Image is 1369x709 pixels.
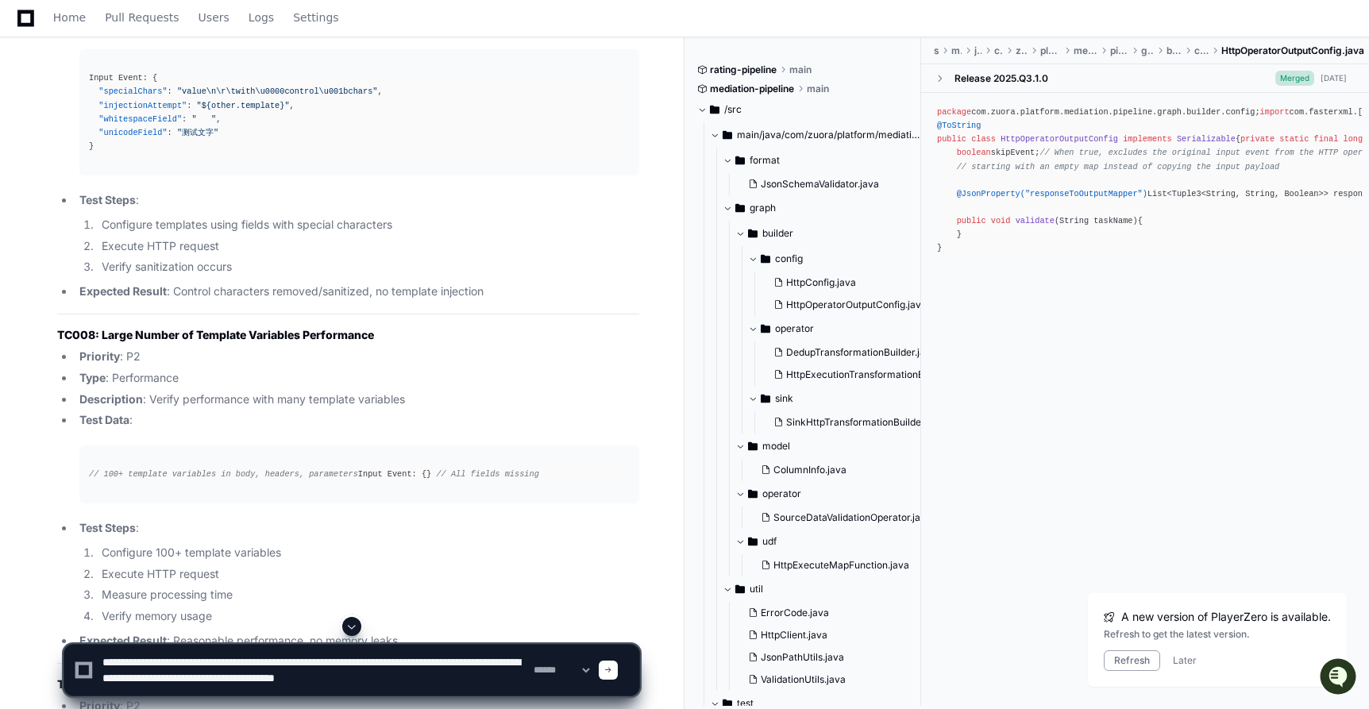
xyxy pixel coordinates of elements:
span: operator [775,322,814,335]
span: zuora [1016,44,1028,57]
span: " " [191,114,216,124]
span: Settings [293,13,338,22]
span: class [971,134,996,144]
span: // starting with an empty map instead of copying the input payload [957,162,1280,171]
span: "specialChars" [98,87,167,96]
button: util [723,576,935,602]
div: Refresh to get the latest version. [1104,628,1331,641]
span: validate [1016,216,1055,225]
span: Logs [249,13,274,22]
span: , [216,114,221,124]
span: "injectionAttempt" [98,101,187,110]
img: 1756235613930-3d25f9e4-fa56-45dd-b3ad-e072dfbd1548 [16,118,44,147]
span: graph [750,202,776,214]
span: platform [1040,44,1061,57]
li: Verify memory usage [97,607,639,626]
span: mediation-pipeline [710,83,794,95]
span: @JsonProperty("responseToOutputMapper") [957,189,1147,198]
span: { [152,73,157,83]
span: graph [1141,44,1154,57]
span: ErrorCode.java [761,607,829,619]
span: import [1260,107,1290,117]
span: Pull Requests [105,13,179,22]
svg: Directory [748,437,758,456]
span: final [1313,134,1338,144]
svg: Directory [761,249,770,268]
span: A new version of PlayerZero is available. [1121,609,1331,625]
svg: Directory [723,125,732,144]
span: config [1194,44,1209,57]
li: : Performance [75,369,639,387]
button: model [735,433,947,459]
button: HttpConfig.java [767,272,951,294]
span: Merged [1275,71,1314,86]
button: builder [735,221,947,246]
li: Configure templates using fields with special characters [97,216,639,234]
button: operator [748,316,960,341]
span: main [951,44,961,57]
span: config [775,252,803,265]
iframe: Open customer support [1318,657,1361,699]
button: DedupTransformationBuilder.java [767,341,963,364]
span: util [750,583,763,595]
button: SinkHttpTransformationBuilder.java [767,411,951,433]
span: model [762,440,790,453]
span: com [994,44,1002,57]
button: sink [748,386,960,411]
button: SourceDataValidationOperator.java [754,507,938,529]
span: // 100+ template variables in body, headers, parameters [89,469,358,479]
li: Execute HTTP request [97,565,639,584]
a: Powered byPylon [112,166,192,179]
strong: Test Data [79,413,129,426]
span: static [1279,134,1309,144]
span: : [168,87,172,96]
span: "unicodeField" [98,128,167,137]
strong: Expected Result [79,284,167,298]
svg: Directory [735,580,745,599]
span: boolean [957,148,991,157]
svg: Directory [735,151,745,170]
strong: Description [79,392,143,406]
span: sink [775,392,793,405]
span: } [89,141,94,151]
span: "${other.template}" [197,101,290,110]
svg: Directory [710,100,719,119]
li: Measure processing time [97,586,639,604]
div: com.zuora.platform.mediation.pipeline.graph.builder.config; com.fasterxml.[PERSON_NAME].annotatio... [937,106,1353,255]
span: , [290,101,295,110]
span: /src [724,103,742,116]
span: SourceDataValidationOperator.java [773,511,931,524]
button: graph [723,195,935,221]
li: : [75,191,639,276]
span: HttpConfig.java [786,276,856,289]
span: format [750,154,780,167]
div: We're available if you need us! [54,134,201,147]
button: format [723,148,935,173]
div: Start new chat [54,118,260,134]
svg: Directory [761,319,770,338]
span: { [422,469,426,479]
strong: Priority [79,349,120,363]
span: builder [762,227,793,240]
span: } [426,469,431,479]
span: public [937,134,966,144]
span: : [182,114,187,124]
span: Users [199,13,229,22]
button: main/java/com/zuora/platform/mediation/pipeline [710,122,922,148]
span: main/java/com/zuora/platform/mediation/pipeline [737,129,922,141]
span: Pylon [158,167,192,179]
span: udf [762,535,777,548]
button: /src [697,97,909,122]
strong: Type [79,371,106,384]
span: package [937,107,971,117]
span: implements [1123,134,1172,144]
span: mediation [1074,44,1097,57]
li: Configure 100+ template variables [97,544,639,562]
button: Refresh [1104,650,1160,671]
button: HttpExecutionTransformationBuilder.java [767,364,963,386]
svg: Directory [748,224,758,243]
span: public [957,216,986,225]
span: // All fields missing [436,469,538,479]
span: : [168,128,172,137]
